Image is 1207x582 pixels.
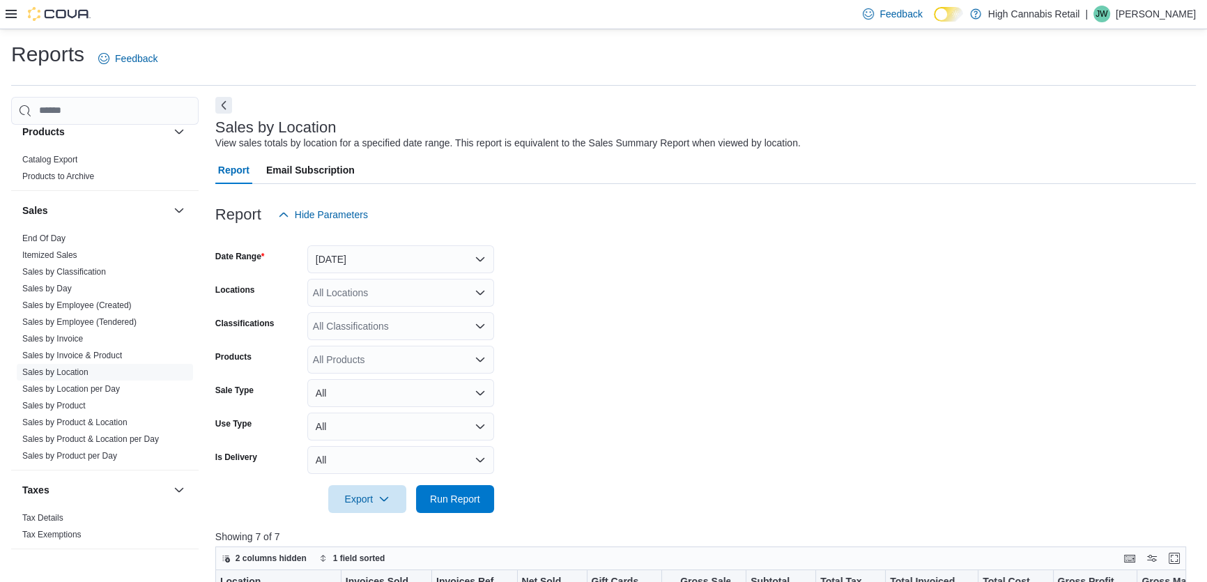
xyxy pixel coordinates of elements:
[22,266,106,277] span: Sales by Classification
[22,384,120,394] a: Sales by Location per Day
[22,367,89,377] a: Sales by Location
[171,202,187,219] button: Sales
[22,317,137,327] a: Sales by Employee (Tendered)
[215,119,337,136] h3: Sales by Location
[22,451,117,461] a: Sales by Product per Day
[22,267,106,277] a: Sales by Classification
[236,553,307,564] span: 2 columns hidden
[314,550,391,567] button: 1 field sorted
[22,367,89,378] span: Sales by Location
[879,7,922,21] span: Feedback
[22,300,132,311] span: Sales by Employee (Created)
[22,417,128,428] span: Sales by Product & Location
[475,321,486,332] button: Open list of options
[22,333,83,344] span: Sales by Invoice
[22,401,86,411] a: Sales by Product
[307,413,494,441] button: All
[22,171,94,182] span: Products to Archive
[22,154,77,165] span: Catalog Export
[22,530,82,539] a: Tax Exemptions
[22,350,122,361] span: Sales by Invoice & Product
[22,300,132,310] a: Sales by Employee (Created)
[22,383,120,395] span: Sales by Location per Day
[22,233,66,244] span: End Of Day
[988,6,1080,22] p: High Cannabis Retail
[22,450,117,461] span: Sales by Product per Day
[215,284,255,296] label: Locations
[215,136,801,151] div: View sales totals by location for a specified date range. This report is equivalent to the Sales ...
[22,204,48,217] h3: Sales
[272,201,374,229] button: Hide Parameters
[1166,550,1183,567] button: Enter fullscreen
[93,45,163,72] a: Feedback
[1085,6,1088,22] p: |
[216,550,312,567] button: 2 columns hidden
[11,230,199,470] div: Sales
[22,334,83,344] a: Sales by Invoice
[215,530,1196,544] p: Showing 7 of 7
[1121,550,1138,567] button: Keyboard shortcuts
[22,250,77,261] span: Itemized Sales
[22,171,94,181] a: Products to Archive
[215,97,232,114] button: Next
[22,529,82,540] span: Tax Exemptions
[115,52,157,66] span: Feedback
[215,318,275,329] label: Classifications
[266,156,355,184] span: Email Subscription
[337,485,398,513] span: Export
[22,434,159,445] span: Sales by Product & Location per Day
[22,483,168,497] button: Taxes
[22,155,77,164] a: Catalog Export
[1095,6,1107,22] span: JW
[475,354,486,365] button: Open list of options
[171,482,187,498] button: Taxes
[307,379,494,407] button: All
[934,7,963,22] input: Dark Mode
[22,283,72,294] span: Sales by Day
[22,483,49,497] h3: Taxes
[22,512,63,523] span: Tax Details
[22,284,72,293] a: Sales by Day
[22,513,63,523] a: Tax Details
[11,510,199,549] div: Taxes
[22,316,137,328] span: Sales by Employee (Tendered)
[215,351,252,362] label: Products
[328,485,406,513] button: Export
[22,204,168,217] button: Sales
[22,418,128,427] a: Sales by Product & Location
[22,434,159,444] a: Sales by Product & Location per Day
[22,233,66,243] a: End Of Day
[215,385,254,396] label: Sale Type
[171,123,187,140] button: Products
[218,156,249,184] span: Report
[11,40,84,68] h1: Reports
[215,206,261,223] h3: Report
[22,400,86,411] span: Sales by Product
[215,452,257,463] label: Is Delivery
[430,492,480,506] span: Run Report
[416,485,494,513] button: Run Report
[295,208,368,222] span: Hide Parameters
[22,250,77,260] a: Itemized Sales
[333,553,385,564] span: 1 field sorted
[11,151,199,190] div: Products
[475,287,486,298] button: Open list of options
[22,125,168,139] button: Products
[22,351,122,360] a: Sales by Invoice & Product
[307,245,494,273] button: [DATE]
[215,418,252,429] label: Use Type
[1093,6,1110,22] div: Julie Wood
[1116,6,1196,22] p: [PERSON_NAME]
[28,7,91,21] img: Cova
[22,125,65,139] h3: Products
[307,446,494,474] button: All
[215,251,265,262] label: Date Range
[1144,550,1160,567] button: Display options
